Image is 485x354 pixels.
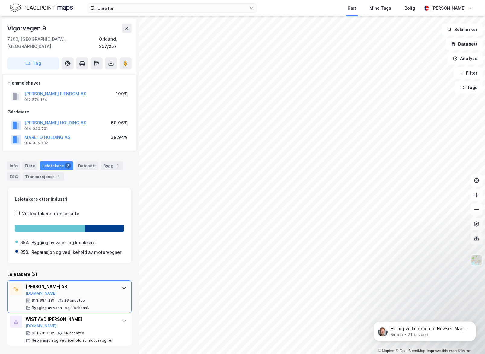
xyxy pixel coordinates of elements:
div: 14 ansatte [64,331,84,336]
div: 35% [20,249,29,256]
img: Z [471,254,482,266]
a: OpenStreetMap [396,349,425,353]
div: Info [7,161,20,170]
div: 39.94% [111,134,128,141]
div: 912 574 164 [24,97,47,102]
div: Vis leietakere uten ansatte [22,210,79,217]
button: Analyse [448,53,483,65]
div: Reparasjon og vedlikehold av motorvogner [31,249,121,256]
button: Bokmerker [442,24,483,36]
button: Filter [454,67,483,79]
input: Søk på adresse, matrikkel, gårdeiere, leietakere eller personer [95,4,249,13]
div: Orkland, 257/257 [99,36,132,50]
div: Datasett [76,161,98,170]
div: ESG [7,172,20,181]
div: Transaksjoner [23,172,64,181]
div: 914 040 701 [24,126,48,131]
button: [DOMAIN_NAME] [26,324,57,328]
div: Hjemmelshaver [8,79,131,87]
div: Leietakere (2) [7,271,132,278]
div: WIST AVD [PERSON_NAME] [26,316,116,323]
div: Bygg [101,161,123,170]
div: Leietakere etter industri [15,196,124,203]
div: 914 035 732 [24,141,48,145]
a: Mapbox [378,349,395,353]
div: 7300, [GEOGRAPHIC_DATA], [GEOGRAPHIC_DATA] [7,36,99,50]
div: 931 231 502 [32,331,54,336]
img: logo.f888ab2527a4732fd821a326f86c7f29.svg [10,3,73,13]
div: 2 [65,163,71,169]
div: [PERSON_NAME] [431,5,466,12]
div: Bolig [404,5,415,12]
div: 60.06% [111,119,128,126]
div: Reparasjon og vedlikehold av motorvogner [32,338,113,343]
button: [DOMAIN_NAME] [26,291,57,296]
div: [PERSON_NAME] AS [26,283,116,290]
button: Tag [7,57,59,69]
div: Bygging av vann- og kloakkanl. [32,305,89,310]
div: 26 ansatte [64,298,85,303]
div: 100% [116,90,128,97]
div: 4 [56,174,62,180]
a: Improve this map [427,349,457,353]
div: 913 684 281 [32,298,55,303]
div: Eiere [22,161,37,170]
div: Leietakere [40,161,73,170]
div: Mine Tags [369,5,391,12]
div: 1 [115,163,121,169]
div: Kart [348,5,356,12]
div: Gårdeiere [8,108,131,116]
div: Vigorvegen 9 [7,24,47,33]
iframe: Intercom notifications melding [364,309,485,351]
div: Bygging av vann- og kloakkanl. [31,239,96,246]
button: Tags [455,81,483,94]
button: Datasett [446,38,483,50]
div: 65% [20,239,29,246]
